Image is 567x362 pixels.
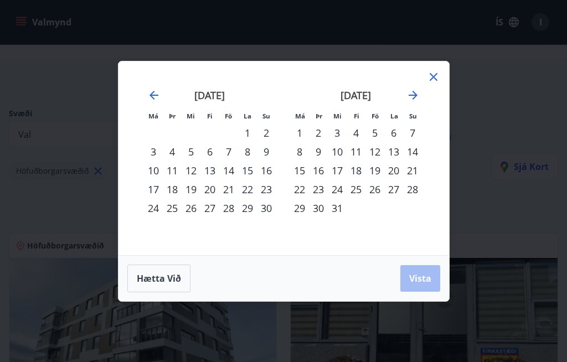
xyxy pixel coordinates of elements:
td: Choose föstudagur, 5. desember 2025 as your check-in date. It’s available. [365,123,384,142]
div: 28 [403,180,422,199]
td: Choose fimmtudagur, 18. desember 2025 as your check-in date. It’s available. [347,161,365,180]
div: 26 [182,199,200,218]
div: 23 [257,180,276,199]
div: 27 [200,199,219,218]
td: Choose þriðjudagur, 11. nóvember 2025 as your check-in date. It’s available. [163,161,182,180]
div: 15 [238,161,257,180]
td: Choose föstudagur, 28. nóvember 2025 as your check-in date. It’s available. [219,199,238,218]
div: 4 [163,142,182,161]
div: 20 [384,161,403,180]
div: 22 [238,180,257,199]
div: 14 [219,161,238,180]
td: Choose þriðjudagur, 18. nóvember 2025 as your check-in date. It’s available. [163,180,182,199]
td: Choose föstudagur, 12. desember 2025 as your check-in date. It’s available. [365,142,384,161]
div: 22 [290,180,309,199]
td: Choose mánudagur, 3. nóvember 2025 as your check-in date. It’s available. [144,142,163,161]
div: 15 [290,161,309,180]
div: 19 [365,161,384,180]
div: 20 [200,180,219,199]
div: 21 [219,180,238,199]
td: Choose þriðjudagur, 23. desember 2025 as your check-in date. It’s available. [309,180,328,199]
div: 8 [238,142,257,161]
td: Choose mánudagur, 24. nóvember 2025 as your check-in date. It’s available. [144,199,163,218]
div: 23 [309,180,328,199]
div: 3 [144,142,163,161]
div: 30 [309,199,328,218]
td: Choose mánudagur, 10. nóvember 2025 as your check-in date. It’s available. [144,161,163,180]
div: 31 [328,199,347,218]
td: Choose mánudagur, 17. nóvember 2025 as your check-in date. It’s available. [144,180,163,199]
td: Choose sunnudagur, 2. nóvember 2025 as your check-in date. It’s available. [257,123,276,142]
div: 11 [163,161,182,180]
div: 12 [365,142,384,161]
div: 16 [309,161,328,180]
td: Choose sunnudagur, 21. desember 2025 as your check-in date. It’s available. [403,161,422,180]
td: Choose sunnudagur, 28. desember 2025 as your check-in date. It’s available. [403,180,422,199]
td: Choose þriðjudagur, 4. nóvember 2025 as your check-in date. It’s available. [163,142,182,161]
td: Choose fimmtudagur, 13. nóvember 2025 as your check-in date. It’s available. [200,161,219,180]
div: 25 [347,180,365,199]
div: 26 [365,180,384,199]
div: 16 [257,161,276,180]
td: Choose laugardagur, 27. desember 2025 as your check-in date. It’s available. [384,180,403,199]
td: Choose föstudagur, 14. nóvember 2025 as your check-in date. It’s available. [219,161,238,180]
div: Move forward to switch to the next month. [406,89,420,102]
small: Má [148,112,158,120]
small: La [390,112,398,120]
td: Choose miðvikudagur, 26. nóvember 2025 as your check-in date. It’s available. [182,199,200,218]
td: Choose miðvikudagur, 12. nóvember 2025 as your check-in date. It’s available. [182,161,200,180]
small: Mi [187,112,195,120]
div: 24 [328,180,347,199]
td: Choose föstudagur, 7. nóvember 2025 as your check-in date. It’s available. [219,142,238,161]
small: La [244,112,251,120]
div: 6 [384,123,403,142]
div: 13 [384,142,403,161]
td: Choose laugardagur, 22. nóvember 2025 as your check-in date. It’s available. [238,180,257,199]
div: 1 [290,123,309,142]
div: 10 [328,142,347,161]
td: Choose miðvikudagur, 3. desember 2025 as your check-in date. It’s available. [328,123,347,142]
td: Choose mánudagur, 8. desember 2025 as your check-in date. It’s available. [290,142,309,161]
div: 5 [365,123,384,142]
small: Fö [225,112,232,120]
td: Choose miðvikudagur, 10. desember 2025 as your check-in date. It’s available. [328,142,347,161]
div: 25 [163,199,182,218]
td: Choose miðvikudagur, 5. nóvember 2025 as your check-in date. It’s available. [182,142,200,161]
td: Choose laugardagur, 20. desember 2025 as your check-in date. It’s available. [384,161,403,180]
div: 29 [238,199,257,218]
div: 29 [290,199,309,218]
div: 28 [219,199,238,218]
td: Choose föstudagur, 26. desember 2025 as your check-in date. It’s available. [365,180,384,199]
td: Choose miðvikudagur, 19. nóvember 2025 as your check-in date. It’s available. [182,180,200,199]
td: Choose laugardagur, 29. nóvember 2025 as your check-in date. It’s available. [238,199,257,218]
td: Choose sunnudagur, 7. desember 2025 as your check-in date. It’s available. [403,123,422,142]
td: Choose laugardagur, 13. desember 2025 as your check-in date. It’s available. [384,142,403,161]
td: Choose fimmtudagur, 11. desember 2025 as your check-in date. It’s available. [347,142,365,161]
td: Choose sunnudagur, 9. nóvember 2025 as your check-in date. It’s available. [257,142,276,161]
strong: [DATE] [194,89,225,102]
div: 30 [257,199,276,218]
small: Fi [354,112,359,120]
td: Choose þriðjudagur, 16. desember 2025 as your check-in date. It’s available. [309,161,328,180]
td: Choose laugardagur, 15. nóvember 2025 as your check-in date. It’s available. [238,161,257,180]
div: 7 [219,142,238,161]
td: Choose mánudagur, 22. desember 2025 as your check-in date. It’s available. [290,180,309,199]
span: Hætta við [137,272,181,285]
td: Choose föstudagur, 21. nóvember 2025 as your check-in date. It’s available. [219,180,238,199]
td: Choose laugardagur, 6. desember 2025 as your check-in date. It’s available. [384,123,403,142]
div: 14 [403,142,422,161]
td: Choose þriðjudagur, 30. desember 2025 as your check-in date. It’s available. [309,199,328,218]
td: Choose fimmtudagur, 27. nóvember 2025 as your check-in date. It’s available. [200,199,219,218]
div: 9 [309,142,328,161]
td: Choose fimmtudagur, 4. desember 2025 as your check-in date. It’s available. [347,123,365,142]
div: 24 [144,199,163,218]
div: 4 [347,123,365,142]
td: Choose föstudagur, 19. desember 2025 as your check-in date. It’s available. [365,161,384,180]
div: 5 [182,142,200,161]
div: 17 [328,161,347,180]
div: Move backward to switch to the previous month. [147,89,161,102]
small: Mi [333,112,342,120]
div: 8 [290,142,309,161]
div: 1 [238,123,257,142]
div: 2 [309,123,328,142]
